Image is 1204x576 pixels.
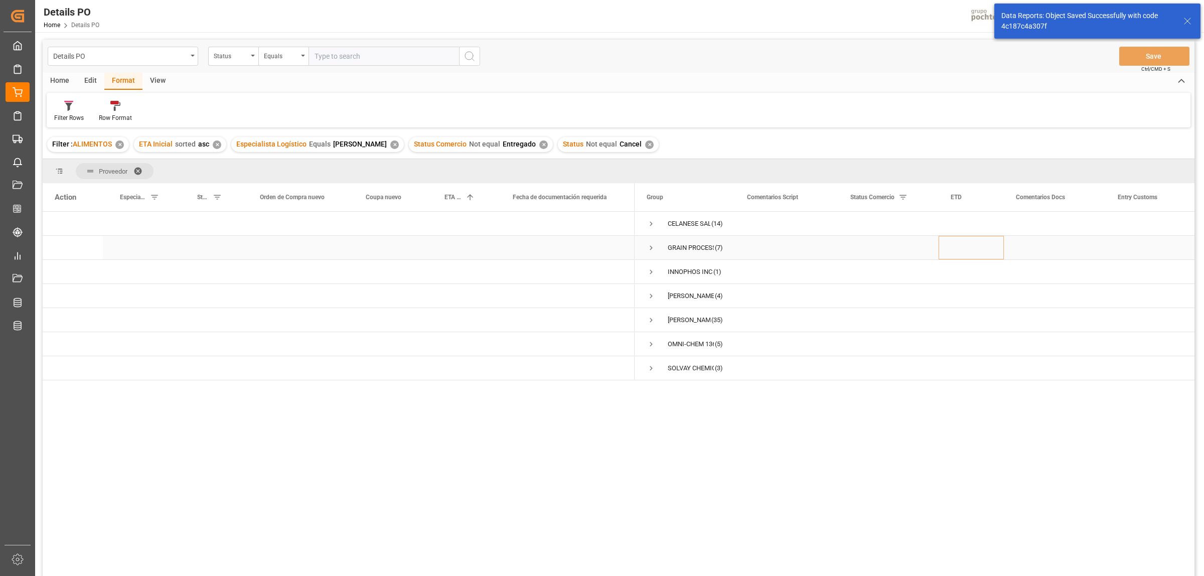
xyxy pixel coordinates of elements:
span: Not equal [469,140,500,148]
span: Proveedor [99,168,127,175]
div: Press SPACE to select this row. [43,284,635,308]
a: Home [44,22,60,29]
span: Cancel [620,140,642,148]
div: View [142,73,173,90]
span: Especialista Logístico [236,140,307,148]
span: [PERSON_NAME] [333,140,387,148]
div: ✕ [213,140,221,149]
span: ETD [951,194,962,201]
div: Press SPACE to select this row. [43,212,635,236]
span: Status [563,140,583,148]
div: ✕ [539,140,548,149]
span: Coupa nuevo [366,194,401,201]
span: asc [198,140,209,148]
span: (4) [715,284,723,308]
span: Status Comercio [850,194,894,201]
span: Entry Customs [1118,194,1157,201]
span: (5) [715,333,723,356]
input: Type to search [309,47,459,66]
span: sorted [175,140,196,148]
div: Press SPACE to select this row. [43,356,635,380]
div: [PERSON_NAME] [668,309,710,332]
span: Group [647,194,663,201]
div: ✕ [115,140,124,149]
button: open menu [258,47,309,66]
span: Not equal [586,140,617,148]
div: Home [43,73,77,90]
div: Details PO [53,49,187,62]
span: (14) [711,212,723,235]
div: SOLVAY CHEMICALS INC [668,357,714,380]
div: CELANESE SALES US LTD [668,212,710,235]
div: Action [55,193,76,202]
div: Press SPACE to select this row. [43,308,635,332]
span: ETA Inicial [139,140,173,148]
span: Status Comercio [414,140,467,148]
div: Equals [264,49,298,61]
span: Status [197,194,209,201]
span: Ctrl/CMD + S [1141,65,1170,73]
div: Press SPACE to select this row. [43,332,635,356]
img: pochtecaImg.jpg_1689854062.jpg [968,8,1017,25]
div: Edit [77,73,104,90]
div: [PERSON_NAME] CO. [668,284,714,308]
div: Row Format [99,113,132,122]
button: search button [459,47,480,66]
span: Filter : [52,140,73,148]
span: Comentarios Script [747,194,798,201]
div: ✕ [645,140,654,149]
span: ETA Inicial [444,194,462,201]
div: Details PO [44,5,99,20]
span: Orden de Compra nuevo [260,194,325,201]
span: (35) [711,309,723,332]
div: OMNI-CHEM 136 LLC [668,333,714,356]
div: Press SPACE to select this row. [43,236,635,260]
span: Comentarios Docs [1016,194,1065,201]
button: Save [1119,47,1189,66]
div: Press SPACE to select this row. [43,260,635,284]
div: ✕ [390,140,399,149]
span: Entregado [503,140,536,148]
span: Especialista Logístico [120,194,146,201]
span: Equals [309,140,331,148]
div: Filter Rows [54,113,84,122]
span: (1) [713,260,721,283]
div: INNOPHOS INC [668,260,712,283]
span: Fecha de documentación requerida [513,194,607,201]
div: Status [214,49,248,61]
button: open menu [208,47,258,66]
div: Data Reports: Object Saved Successfully with code 4c187c4a307f [1001,11,1174,32]
div: GRAIN PROCESSING CORPORATION [668,236,714,259]
button: open menu [48,47,198,66]
span: ALIMENTOS [73,140,112,148]
span: (3) [715,357,723,380]
div: Format [104,73,142,90]
span: (7) [715,236,723,259]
